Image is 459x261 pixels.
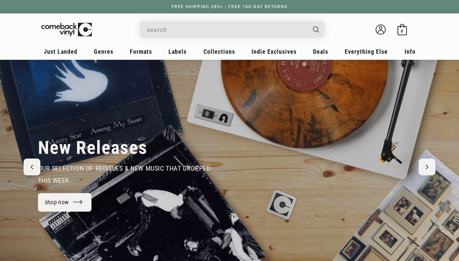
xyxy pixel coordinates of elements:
span: Labels [168,48,187,55]
span: Formats [130,48,152,55]
span: 0 [401,29,403,34]
span: Deals [313,48,328,55]
input: search [147,23,306,37]
button: Search [307,21,325,38]
a: shop now [38,193,92,212]
a: FREE SHIPPING $89+ | FREE 100-DAY RETURNS [165,4,294,9]
span: Info [405,48,416,55]
span: Just Landed [44,48,77,55]
h2: New Releases [38,137,148,159]
div: Search [140,21,324,38]
span: Genres [94,48,113,55]
span: our selection of reissues & new music that dropped this week. [38,164,211,184]
span: Everything Else [345,48,388,55]
span: Indie Exclusives [252,48,297,55]
span: Collections [203,48,235,55]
